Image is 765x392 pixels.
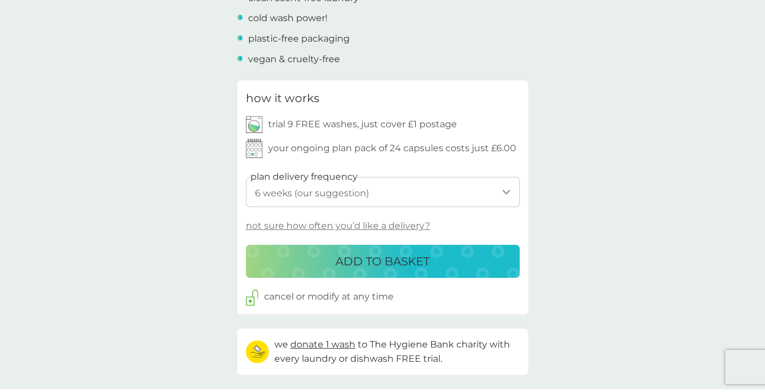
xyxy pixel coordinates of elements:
p: ADD TO BASKET [335,252,430,270]
p: trial 9 FREE washes, just cover £1 postage [268,117,457,132]
label: plan delivery frequency [250,169,358,184]
p: not sure how often you’d like a delivery? [246,219,430,233]
h3: how it works [246,89,319,107]
p: your ongoing plan pack of 24 capsules costs just £6.00 [268,141,516,156]
p: cold wash power! [248,11,327,26]
p: cancel or modify at any time [264,289,394,304]
span: donate 1 wash [290,339,355,350]
p: vegan & cruelty-free [248,52,340,67]
p: plastic-free packaging [248,31,350,46]
button: ADD TO BASKET [246,245,520,278]
p: we to The Hygiene Bank charity with every laundry or dishwash FREE trial. [274,337,520,366]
